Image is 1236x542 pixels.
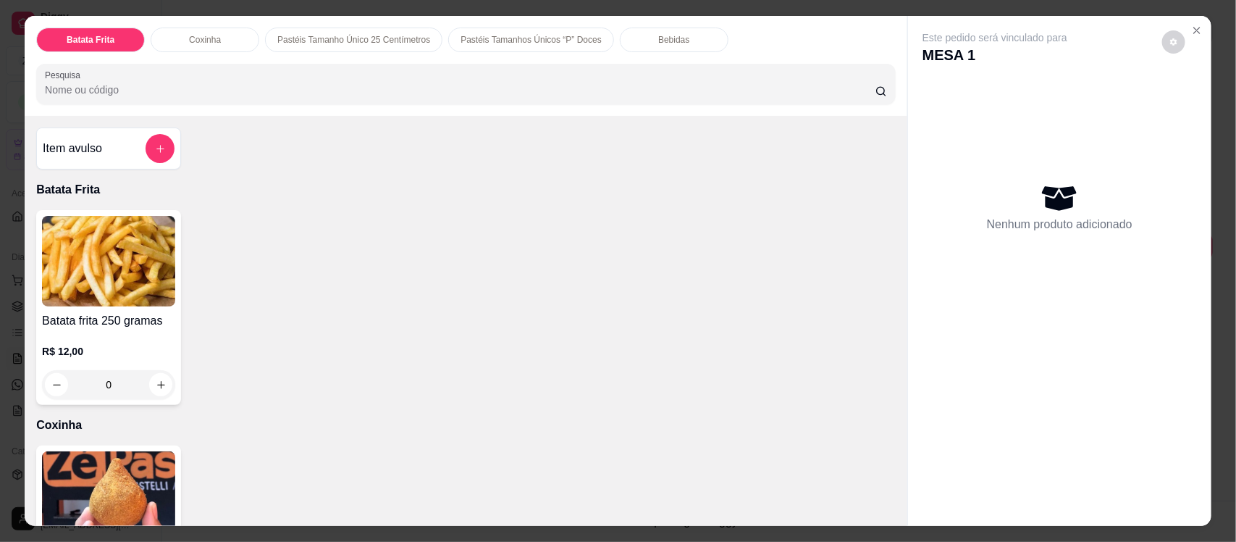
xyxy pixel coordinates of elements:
[42,451,175,542] img: product-image
[36,181,896,199] p: Batata Frita
[146,134,175,163] button: add-separate-item
[922,30,1067,45] p: Este pedido será vinculado para
[36,417,896,434] p: Coxinha
[42,344,175,359] p: R$ 12,00
[461,34,602,46] p: Pastéis Tamanhos Únicos “P” Doces
[987,216,1132,233] p: Nenhum produto adicionado
[67,34,114,46] p: Batata Frita
[189,34,221,46] p: Coxinha
[922,45,1067,65] p: MESA 1
[45,83,875,97] input: Pesquisa
[45,69,85,81] label: Pesquisa
[42,312,175,330] h4: Batata frita 250 gramas
[658,34,689,46] p: Bebidas
[43,140,102,157] h4: Item avulso
[1162,30,1185,54] button: decrease-product-quantity
[277,34,430,46] p: Pastéis Tamanho Único 25 Centímetros
[1185,19,1208,42] button: Close
[42,216,175,307] img: product-image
